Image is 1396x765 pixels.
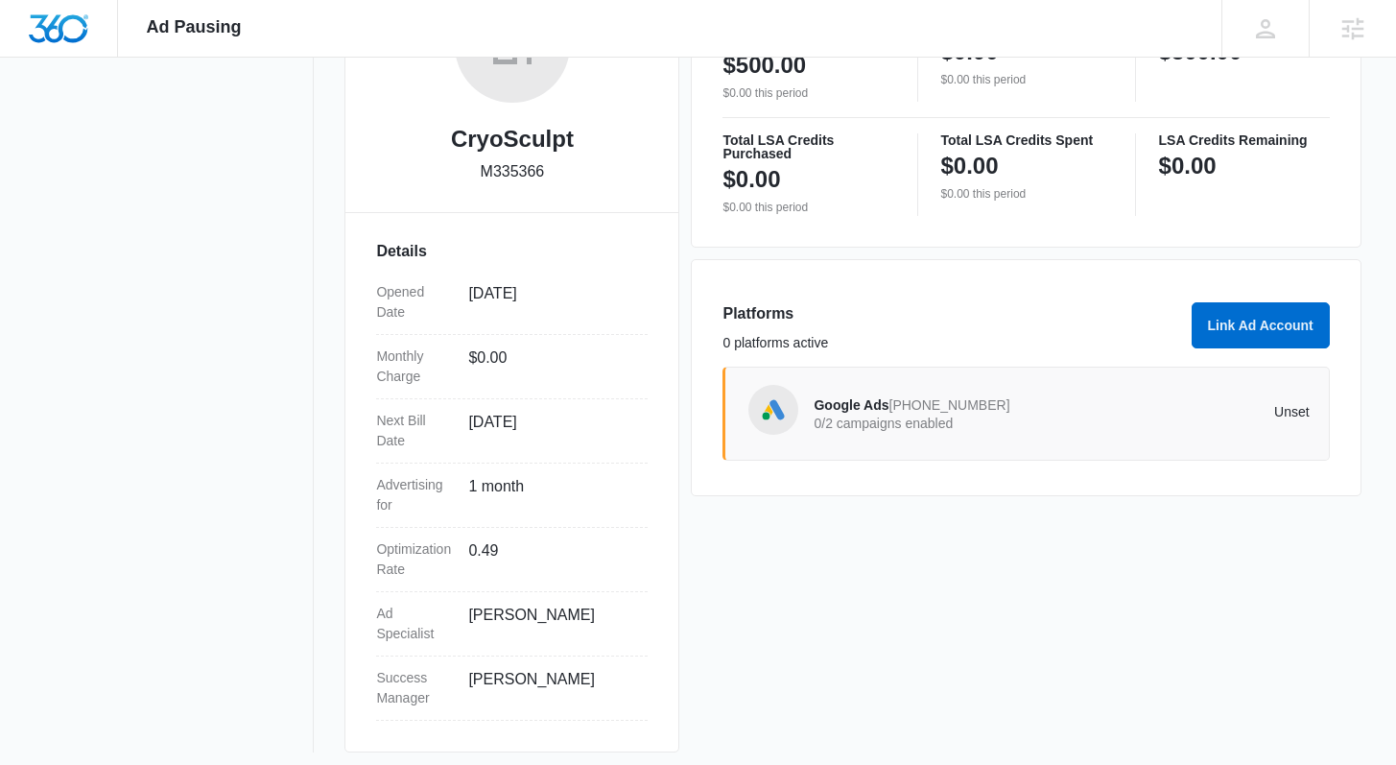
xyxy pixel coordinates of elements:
[759,395,788,424] img: Google Ads
[376,668,453,708] dt: Success Manager
[814,397,888,413] span: Google Ads
[451,122,574,156] h2: CryoSculpt
[376,411,453,451] dt: Next Bill Date
[1159,151,1217,181] p: $0.00
[722,164,780,195] p: $0.00
[468,347,632,387] dd: $0.00
[376,282,453,323] dt: Opened Date
[468,475,632,515] dd: 1 month
[941,151,999,181] p: $0.00
[1062,405,1310,418] p: Unset
[1159,133,1330,147] p: LSA Credits Remaining
[814,417,1061,430] p: 0/2 campaigns enabled
[722,367,1329,461] a: Google AdsGoogle Ads[PHONE_NUMBER]0/2 campaigns enabledUnset
[722,302,1179,325] h3: Platforms
[468,411,632,451] dd: [DATE]
[376,528,648,592] div: Optimization Rate0.49
[889,397,1010,413] span: [PHONE_NUMBER]
[481,160,545,183] p: M335366
[376,604,453,644] dt: Ad Specialist
[941,71,1112,88] p: $0.00 this period
[468,539,632,580] dd: 0.49
[376,347,453,387] dt: Monthly Charge
[376,657,648,721] div: Success Manager[PERSON_NAME]
[941,185,1112,203] p: $0.00 this period
[376,592,648,657] div: Ad Specialist[PERSON_NAME]
[468,604,632,644] dd: [PERSON_NAME]
[376,240,648,263] h3: Details
[468,282,632,323] dd: [DATE]
[722,84,893,102] p: $0.00 this period
[722,133,893,160] p: Total LSA Credits Purchased
[376,271,648,335] div: Opened Date[DATE]
[376,464,648,528] div: Advertising for1 month
[722,199,893,216] p: $0.00 this period
[376,539,453,580] dt: Optimization Rate
[376,335,648,399] div: Monthly Charge$0.00
[147,17,242,37] span: Ad Pausing
[376,475,453,515] dt: Advertising for
[722,50,806,81] p: $500.00
[468,668,632,708] dd: [PERSON_NAME]
[941,133,1112,147] p: Total LSA Credits Spent
[1192,302,1330,348] button: Link Ad Account
[722,333,1179,353] p: 0 platforms active
[376,399,648,464] div: Next Bill Date[DATE]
